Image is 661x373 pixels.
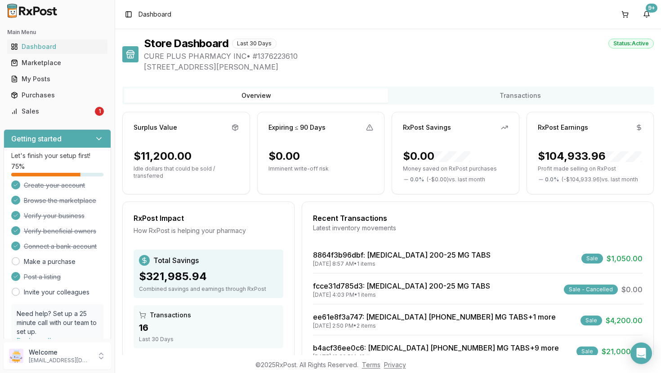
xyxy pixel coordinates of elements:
nav: breadcrumb [138,10,171,19]
div: [DATE] 4:03 PM • 1 items [313,291,490,298]
div: $321,985.94 [139,269,278,284]
div: RxPost Savings [403,123,451,132]
p: Imminent write-off risk [268,165,374,172]
button: Marketplace [4,56,111,70]
div: Sale [581,316,602,325]
span: $0.00 [621,284,643,295]
span: Transactions [150,311,191,320]
a: 8864f3b96dbf: [MEDICAL_DATA] 200-25 MG TABS [313,250,491,259]
h2: Main Menu [7,29,107,36]
a: Make a purchase [24,257,76,266]
div: Status: Active [608,39,654,48]
div: Marketplace [11,58,104,67]
button: Sales1 [4,104,111,118]
div: $104,933.96 [538,149,642,163]
span: Verify beneficial owners [24,227,96,236]
span: $1,050.00 [607,253,643,264]
div: [DATE] 2:50 PM • 2 items [313,322,556,329]
div: Expiring ≤ 90 Days [268,123,326,132]
div: Combined savings and earnings through RxPost [139,285,278,293]
button: 9+ [639,7,654,22]
div: 16 [139,321,278,334]
span: Create your account [24,181,85,190]
div: [DATE] 12:39 PM • 10 items [313,353,559,360]
p: Money saved on RxPost purchases [403,165,508,172]
span: $4,200.00 [606,315,643,326]
a: Marketplace [7,55,107,71]
a: Invite your colleagues [24,288,89,297]
span: [STREET_ADDRESS][PERSON_NAME] [144,61,654,72]
a: Privacy [384,361,406,369]
div: RxPost Earnings [538,123,588,132]
div: Open Intercom Messenger [630,342,652,364]
span: 0.0 % [545,176,559,183]
span: Total Savings [153,255,199,266]
p: Idle dollars that could be sold / transferred [134,165,239,180]
div: 1 [95,107,104,116]
a: Book a call [17,337,51,344]
span: CURE PLUS PHARMACY INC • # 1376223610 [144,51,654,61]
a: fcce31d785d3: [MEDICAL_DATA] 200-25 MG TABS [313,281,490,290]
div: Sale - Cancelled [564,285,618,294]
span: Verify your business [24,211,85,220]
a: ee61e8f3a747: [MEDICAL_DATA] [PHONE_NUMBER] MG TABS+1 more [313,312,556,321]
button: Dashboard [4,39,111,54]
img: User avatar [9,349,23,363]
a: My Posts [7,71,107,87]
p: Profit made selling on RxPost [538,165,643,172]
span: Browse the marketplace [24,196,96,205]
div: RxPost Impact [134,213,283,224]
div: $0.00 [403,149,470,163]
span: 75 % [11,162,25,171]
div: 9+ [646,4,657,13]
div: Sales [11,107,93,116]
a: Terms [362,361,380,369]
button: Transactions [388,88,652,103]
button: Purchases [4,88,111,102]
button: Overview [124,88,388,103]
div: My Posts [11,75,104,83]
h1: Store Dashboard [144,36,228,51]
div: How RxPost is helping your pharmacy [134,226,283,235]
div: $11,200.00 [134,149,192,163]
span: ( - $104,933.96 ) vs. last month [562,176,638,183]
div: Last 30 Days [139,336,278,343]
span: ( - $0.00 ) vs. last month [427,176,485,183]
span: $21,000.00 [602,346,643,357]
div: Dashboard [11,42,104,51]
div: Recent Transactions [313,213,643,224]
div: $0.00 [268,149,300,163]
span: Connect a bank account [24,242,97,251]
p: [EMAIL_ADDRESS][DOMAIN_NAME] [29,357,91,364]
span: Post a listing [24,272,61,281]
a: Sales1 [7,103,107,119]
div: Surplus Value [134,123,177,132]
div: Latest inventory movements [313,224,643,233]
div: Last 30 Days [232,39,277,48]
div: Sale [581,254,603,263]
div: Sale [576,347,598,356]
div: Purchases [11,91,104,100]
p: Need help? Set up a 25 minute call with our team to set up. [17,309,98,336]
h3: Getting started [11,133,62,144]
p: Let's finish your setup first! [11,151,103,160]
span: 0.0 % [410,176,424,183]
a: Dashboard [7,39,107,55]
button: My Posts [4,72,111,86]
a: b4acf36ee0c6: [MEDICAL_DATA] [PHONE_NUMBER] MG TABS+9 more [313,343,559,352]
img: RxPost Logo [4,4,61,18]
p: Welcome [29,348,91,357]
a: Purchases [7,87,107,103]
div: [DATE] 8:57 AM • 1 items [313,260,491,268]
span: Dashboard [138,10,171,19]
